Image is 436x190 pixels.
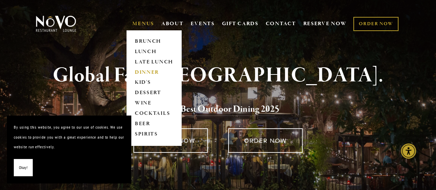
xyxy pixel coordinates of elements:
[19,163,28,173] span: Okay!
[132,20,154,27] a: MENUS
[132,98,175,109] a: WINE
[132,36,175,47] a: BRUNCH
[7,116,131,183] section: Cookie banner
[45,102,391,117] h2: 5
[132,47,175,57] a: LUNCH
[53,62,383,89] strong: Global Fare. [GEOGRAPHIC_DATA].
[132,57,175,67] a: LATE LUNCH
[353,17,398,31] a: ORDER NOW
[303,17,346,30] a: RESERVE NOW
[191,20,214,27] a: EVENTS
[14,159,33,177] button: Okay!
[132,109,175,119] a: COCKTAILS
[132,88,175,98] a: DESSERT
[14,122,124,152] p: By using this website, you agree to our use of cookies. We use cookies to provide you with a grea...
[34,15,78,32] img: Novo Restaurant &amp; Lounge
[266,17,296,30] a: CONTACT
[132,67,175,78] a: DINNER
[157,103,275,116] a: Voted Best Outdoor Dining 202
[132,78,175,88] a: KID'S
[228,128,303,153] a: ORDER NOW
[132,119,175,129] a: BEER
[222,17,258,30] a: GIFT CARDS
[161,20,184,27] a: ABOUT
[132,129,175,140] a: SPIRITS
[401,143,416,159] div: Accessibility Menu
